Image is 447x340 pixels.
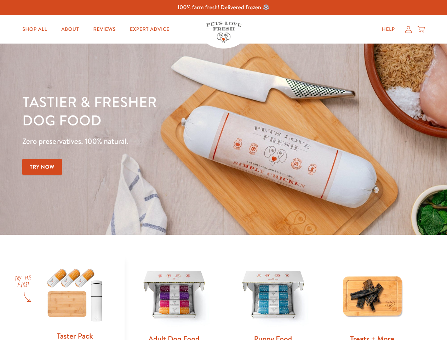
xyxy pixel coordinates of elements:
a: Shop All [17,22,53,36]
a: Reviews [87,22,121,36]
h1: Tastier & fresher dog food [22,92,291,129]
img: Pets Love Fresh [206,22,241,43]
a: Expert Advice [124,22,175,36]
a: About [56,22,85,36]
a: Help [376,22,401,36]
p: Zero preservatives. 100% natural. [22,135,291,148]
a: Try Now [22,159,62,175]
